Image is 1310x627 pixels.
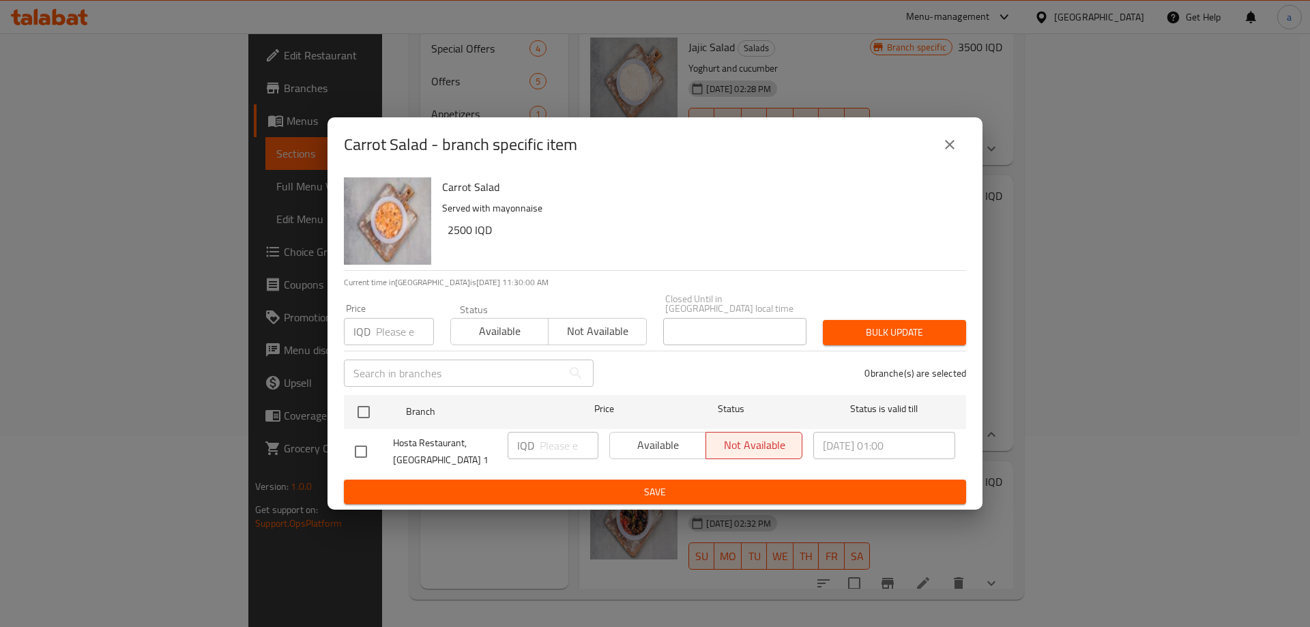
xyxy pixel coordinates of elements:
h2: Carrot Salad - branch specific item [344,134,577,156]
span: Not available [554,321,641,341]
p: IQD [517,437,534,454]
span: Bulk update [834,324,955,341]
h6: Carrot Salad [442,177,955,196]
input: Please enter price [376,318,434,345]
h6: 2500 IQD [448,220,955,239]
span: Price [559,400,650,418]
input: Search in branches [344,360,562,387]
p: IQD [353,323,370,340]
button: Bulk update [823,320,966,345]
p: 0 branche(s) are selected [864,366,966,380]
img: Carrot Salad [344,177,431,265]
span: Status [660,400,802,418]
span: Branch [406,403,548,420]
span: Save [355,484,955,501]
span: Available [456,321,543,341]
input: Please enter price [540,432,598,459]
button: Save [344,480,966,505]
p: Served with mayonnaise [442,200,955,217]
button: Not available [548,318,646,345]
span: Status is valid till [813,400,955,418]
button: Available [450,318,549,345]
span: Hosta Restaurant, [GEOGRAPHIC_DATA] 1 [393,435,497,469]
button: close [933,128,966,161]
p: Current time in [GEOGRAPHIC_DATA] is [DATE] 11:30:00 AM [344,276,966,289]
